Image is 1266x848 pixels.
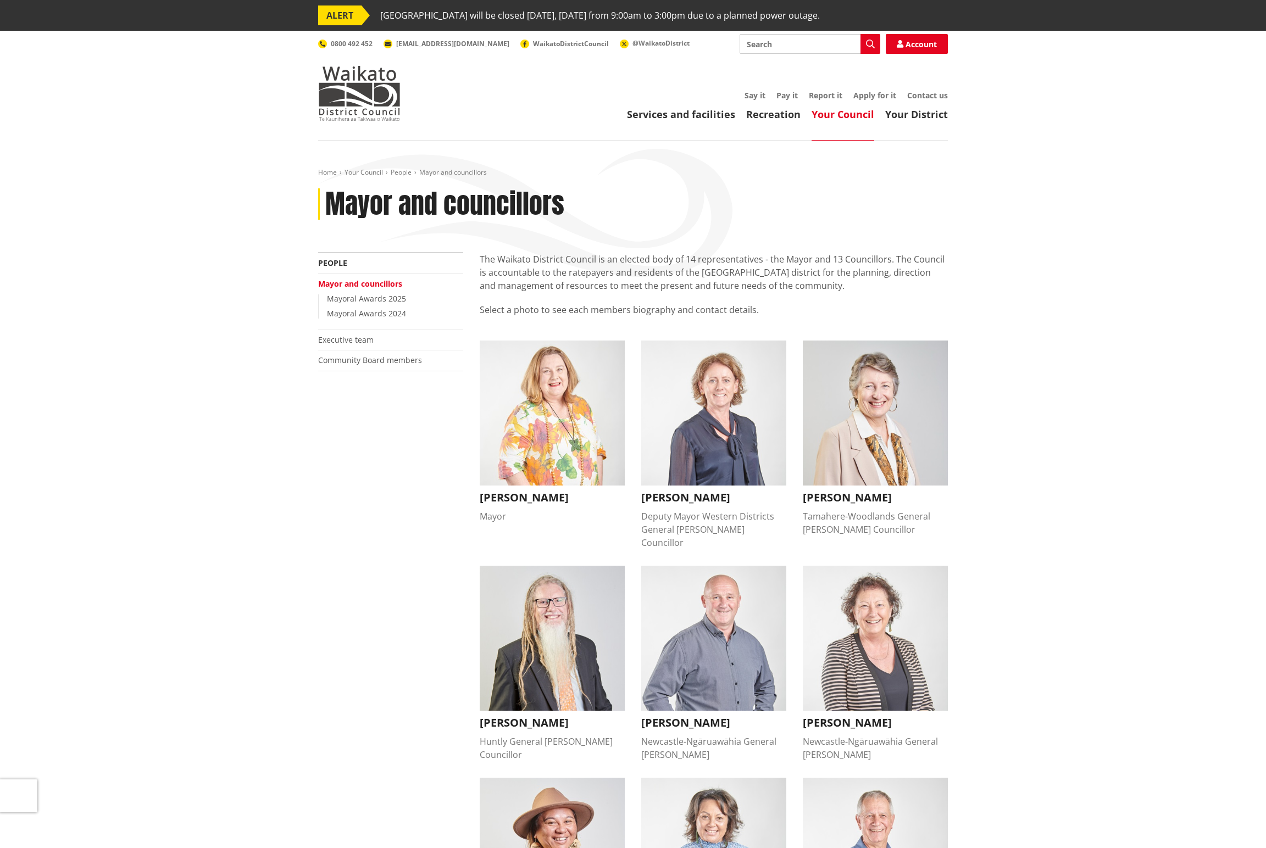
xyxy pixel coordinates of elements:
[327,308,406,319] a: Mayoral Awards 2024
[384,39,509,48] a: [EMAIL_ADDRESS][DOMAIN_NAME]
[740,34,880,54] input: Search input
[641,510,786,549] div: Deputy Mayor Western Districts General [PERSON_NAME] Councillor
[480,341,625,486] img: Jacqui Church
[803,716,948,729] h3: [PERSON_NAME]
[318,355,422,365] a: Community Board members
[632,38,690,48] span: @WaikatoDistrict
[803,566,948,711] img: Janet Gibb
[745,90,765,101] a: Say it
[325,188,564,220] h1: Mayor and councillors
[480,491,625,504] h3: [PERSON_NAME]
[853,90,896,101] a: Apply for it
[641,341,786,486] img: Carolyn Eyre
[641,491,786,504] h3: [PERSON_NAME]
[480,303,948,330] p: Select a photo to see each members biography and contact details.
[480,341,625,523] button: Jacqui Church [PERSON_NAME] Mayor
[533,39,609,48] span: WaikatoDistrictCouncil
[641,716,786,729] h3: [PERSON_NAME]
[480,566,625,711] img: David Whyte
[803,341,948,486] img: Crystal Beavis
[345,168,383,177] a: Your Council
[396,39,509,48] span: [EMAIL_ADDRESS][DOMAIN_NAME]
[318,278,402,289] a: Mayor and councillors
[812,108,874,121] a: Your Council
[331,39,373,48] span: 0800 492 452
[480,716,625,729] h3: [PERSON_NAME]
[803,491,948,504] h3: [PERSON_NAME]
[391,168,412,177] a: People
[480,735,625,761] div: Huntly General [PERSON_NAME] Councillor
[327,293,406,304] a: Mayoral Awards 2025
[318,5,362,25] span: ALERT
[776,90,798,101] a: Pay it
[318,168,337,177] a: Home
[746,108,801,121] a: Recreation
[318,39,373,48] a: 0800 492 452
[641,566,786,761] button: Eugene Patterson [PERSON_NAME] Newcastle-Ngāruawāhia General [PERSON_NAME]
[641,341,786,549] button: Carolyn Eyre [PERSON_NAME] Deputy Mayor Western Districts General [PERSON_NAME] Councillor
[480,510,625,523] div: Mayor
[419,168,487,177] span: Mayor and councillors
[886,34,948,54] a: Account
[620,38,690,48] a: @WaikatoDistrict
[480,566,625,761] button: David Whyte [PERSON_NAME] Huntly General [PERSON_NAME] Councillor
[885,108,948,121] a: Your District
[627,108,735,121] a: Services and facilities
[803,510,948,536] div: Tamahere-Woodlands General [PERSON_NAME] Councillor
[641,566,786,711] img: Eugene Patterson
[803,566,948,761] button: Janet Gibb [PERSON_NAME] Newcastle-Ngāruawāhia General [PERSON_NAME]
[318,168,948,177] nav: breadcrumb
[809,90,842,101] a: Report it
[641,735,786,761] div: Newcastle-Ngāruawāhia General [PERSON_NAME]
[480,253,948,292] p: The Waikato District Council is an elected body of 14 representatives - the Mayor and 13 Councill...
[520,39,609,48] a: WaikatoDistrictCouncil
[318,334,374,345] a: Executive team
[907,90,948,101] a: Contact us
[318,258,347,268] a: People
[380,5,820,25] span: [GEOGRAPHIC_DATA] will be closed [DATE], [DATE] from 9:00am to 3:00pm due to a planned power outage.
[318,66,401,121] img: Waikato District Council - Te Kaunihera aa Takiwaa o Waikato
[803,735,948,761] div: Newcastle-Ngāruawāhia General [PERSON_NAME]
[803,341,948,536] button: Crystal Beavis [PERSON_NAME] Tamahere-Woodlands General [PERSON_NAME] Councillor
